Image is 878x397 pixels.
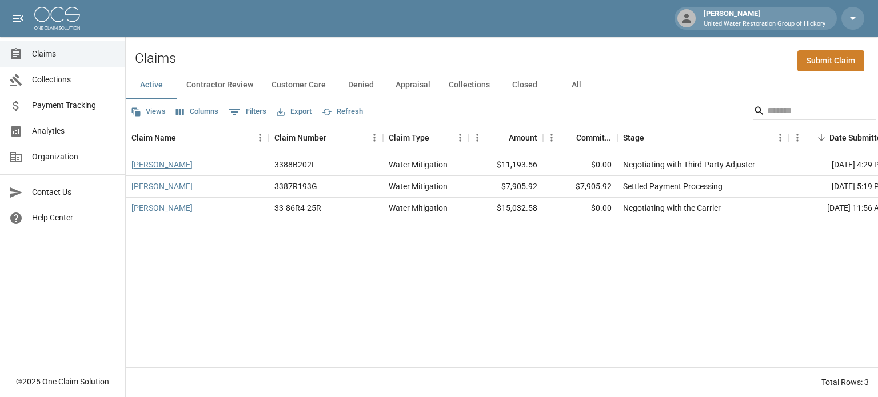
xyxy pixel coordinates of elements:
[429,130,445,146] button: Sort
[32,212,116,224] span: Help Center
[173,103,221,121] button: Select columns
[131,202,193,214] a: [PERSON_NAME]
[469,122,543,154] div: Amount
[177,71,262,99] button: Contractor Review
[386,71,440,99] button: Appraisal
[543,176,617,198] div: $7,905.92
[813,130,829,146] button: Sort
[32,186,116,198] span: Contact Us
[383,122,469,154] div: Claim Type
[623,122,644,154] div: Stage
[7,7,30,30] button: open drawer
[821,376,869,388] div: Total Rows: 3
[32,125,116,137] span: Analytics
[699,8,830,29] div: [PERSON_NAME]
[389,202,448,214] div: Water Mitigation
[252,129,269,146] button: Menu
[469,129,486,146] button: Menu
[550,71,602,99] button: All
[469,154,543,176] div: $11,193.56
[32,48,116,60] span: Claims
[126,71,177,99] button: Active
[543,154,617,176] div: $0.00
[128,103,169,121] button: Views
[389,181,448,192] div: Water Mitigation
[274,122,326,154] div: Claim Number
[274,103,314,121] button: Export
[704,19,825,29] p: United Water Restoration Group of Hickory
[452,129,469,146] button: Menu
[623,202,721,214] div: Negotiating with the Carrier
[319,103,366,121] button: Refresh
[274,202,321,214] div: 33-86R4-25R
[389,122,429,154] div: Claim Type
[543,198,617,219] div: $0.00
[772,129,789,146] button: Menu
[262,71,335,99] button: Customer Care
[469,198,543,219] div: $15,032.58
[32,99,116,111] span: Payment Tracking
[623,159,755,170] div: Negotiating with Third-Party Adjuster
[623,181,723,192] div: Settled Payment Processing
[326,130,342,146] button: Sort
[226,103,269,121] button: Show filters
[131,159,193,170] a: [PERSON_NAME]
[617,122,789,154] div: Stage
[32,74,116,86] span: Collections
[576,122,612,154] div: Committed Amount
[543,122,617,154] div: Committed Amount
[469,176,543,198] div: $7,905.92
[274,159,316,170] div: 3388B202F
[335,71,386,99] button: Denied
[797,50,864,71] a: Submit Claim
[274,181,317,192] div: 3387R193G
[135,50,176,67] h2: Claims
[34,7,80,30] img: ocs-logo-white-transparent.png
[126,71,878,99] div: dynamic tabs
[131,181,193,192] a: [PERSON_NAME]
[789,129,806,146] button: Menu
[32,151,116,163] span: Organization
[753,102,876,122] div: Search
[560,130,576,146] button: Sort
[389,159,448,170] div: Water Mitigation
[269,122,383,154] div: Claim Number
[176,130,192,146] button: Sort
[440,71,499,99] button: Collections
[16,376,109,387] div: © 2025 One Claim Solution
[493,130,509,146] button: Sort
[131,122,176,154] div: Claim Name
[499,71,550,99] button: Closed
[366,129,383,146] button: Menu
[543,129,560,146] button: Menu
[126,122,269,154] div: Claim Name
[509,122,537,154] div: Amount
[644,130,660,146] button: Sort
